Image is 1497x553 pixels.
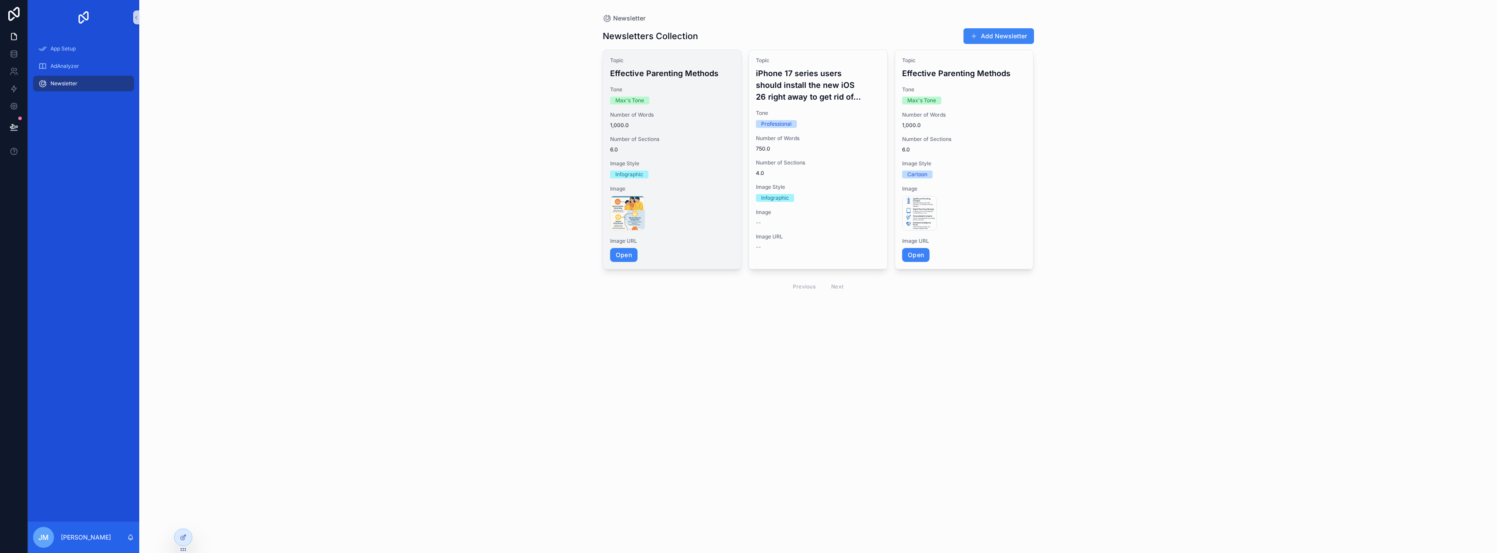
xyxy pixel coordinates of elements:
[610,248,638,262] a: Open
[50,45,76,52] span: App Setup
[610,146,735,153] span: 6.0
[610,238,735,245] span: Image URL
[610,136,735,143] span: Number of Sections
[756,145,880,152] span: 750.0
[907,97,936,104] div: Max's Tone
[610,185,735,192] span: Image
[902,238,1027,245] span: Image URL
[756,170,880,177] span: 4.0
[902,136,1027,143] span: Number of Sections
[756,67,880,103] h4: iPhone 17 series users should install the new iOS 26 right away to get rid of…
[902,67,1027,79] h4: Effective Parenting Methods
[610,160,735,167] span: Image Style
[603,50,742,269] a: TopicEffective Parenting MethodsToneMax's ToneNumber of Words1,000.0Number of Sections6.0Image St...
[756,244,761,251] span: --
[963,28,1034,44] button: Add Newsletter
[756,184,880,191] span: Image Style
[50,63,79,70] span: AdAnalyzer
[902,160,1027,167] span: Image Style
[615,97,644,104] div: Max's Tone
[756,233,880,240] span: Image URL
[902,146,1027,153] span: 6.0
[748,50,888,269] a: TopiciPhone 17 series users should install the new iOS 26 right away to get rid of…ToneProfession...
[902,248,930,262] a: Open
[902,122,1027,129] span: 1,000.0
[756,209,880,216] span: Image
[895,50,1034,269] a: TopicEffective Parenting MethodsToneMax's ToneNumber of Words1,000.0Number of Sections6.0Image St...
[613,14,645,23] span: Newsletter
[603,14,645,23] a: Newsletter
[33,76,134,91] a: Newsletter
[756,110,880,117] span: Tone
[33,58,134,74] a: AdAnalyzer
[610,86,735,93] span: Tone
[902,57,1027,64] span: Topic
[761,194,789,202] div: Infographic
[610,57,735,64] span: Topic
[761,120,792,128] div: Professional
[610,122,735,129] span: 1,000.0
[902,86,1027,93] span: Tone
[77,10,91,24] img: App logo
[756,219,761,226] span: --
[610,67,735,79] h4: Effective Parenting Methods
[756,159,880,166] span: Number of Sections
[50,80,77,87] span: Newsletter
[61,533,111,542] p: [PERSON_NAME]
[902,185,1027,192] span: Image
[33,41,134,57] a: App Setup
[38,532,49,543] span: JM
[756,135,880,142] span: Number of Words
[907,171,927,178] div: Cartoon
[603,30,698,42] h1: Newsletters Collection
[610,111,735,118] span: Number of Words
[902,111,1027,118] span: Number of Words
[615,171,643,178] div: Infographic
[756,57,880,64] span: Topic
[28,35,139,103] div: scrollable content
